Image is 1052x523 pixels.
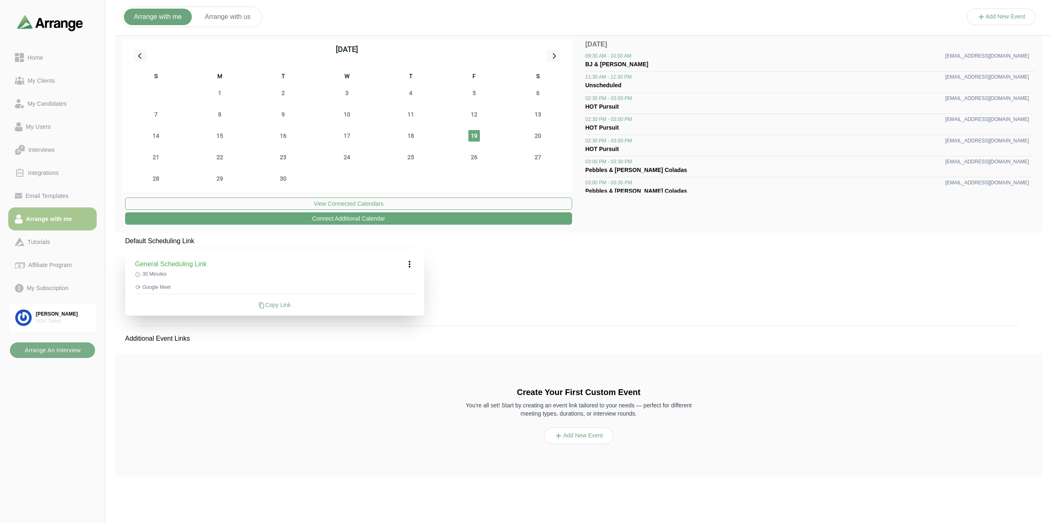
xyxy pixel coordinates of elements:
p: 30 Minutes [135,271,414,277]
a: Arrange with me [8,207,97,230]
a: My Candidates [8,92,97,115]
div: My Users [23,122,54,132]
span: Tuesday, September 9, 2025 [277,109,289,120]
span: Saturday, September 20, 2025 [532,130,544,142]
button: Connect Additional Calendar [125,212,572,225]
h3: General Scheduling Link [135,259,207,269]
div: My Candidates [24,99,70,109]
span: Thursday, September 4, 2025 [405,87,417,99]
span: Thursday, September 25, 2025 [405,151,417,163]
span: [EMAIL_ADDRESS][DOMAIN_NAME] [945,116,1029,123]
p: Additional Event Links [115,324,200,353]
span: Monday, September 22, 2025 [214,151,226,163]
span: Pebbles & [PERSON_NAME] Coladas [585,167,687,173]
a: My Clients [8,69,97,92]
span: [EMAIL_ADDRESS][DOMAIN_NAME] [945,158,1029,165]
span: Tuesday, September 2, 2025 [277,87,289,99]
span: Saturday, September 6, 2025 [532,87,544,99]
a: Integrations [8,161,97,184]
a: Affiliate Program [8,253,97,277]
div: HOA Talent [36,318,90,325]
div: S [506,72,570,82]
div: Home [24,53,47,63]
div: M [188,72,252,82]
span: Tuesday, September 23, 2025 [277,151,289,163]
button: Arrange with me [124,9,192,25]
span: Monday, September 8, 2025 [214,109,226,120]
p: Google Meet [135,284,414,291]
a: My Users [8,115,97,138]
div: Email Templates [22,191,72,201]
p: Default Scheduling Link [125,236,424,246]
span: Thursday, September 11, 2025 [405,109,417,120]
a: Interviews [8,138,97,161]
p: [DATE] [585,40,1036,49]
div: Affiliate Program [25,260,75,270]
span: Sunday, September 21, 2025 [150,151,162,163]
span: [EMAIL_ADDRESS][DOMAIN_NAME] [945,179,1029,186]
p: You're all set! Start by creating an event link tailored to your needs — perfect for different me... [460,401,697,418]
span: Tuesday, September 16, 2025 [277,130,289,142]
span: 02:30 PM - 03:00 PM [585,116,632,123]
span: Sunday, September 28, 2025 [150,173,162,184]
img: arrangeai-name-small-logo.4d2b8aee.svg [17,15,83,31]
button: View Connected Calendars [125,198,572,210]
span: HOT Pursuit [585,124,619,131]
span: Sunday, September 14, 2025 [150,130,162,142]
a: Home [8,46,97,69]
span: Friday, September 12, 2025 [468,109,480,120]
span: Wednesday, September 17, 2025 [341,130,353,142]
div: T [379,72,442,82]
span: 03:00 PM - 03:30 PM [585,179,632,186]
a: [PERSON_NAME]HOA Talent [8,303,97,332]
div: [PERSON_NAME] [36,311,90,318]
div: Copy Link [135,301,414,309]
div: S [124,72,188,82]
div: T [251,72,315,82]
span: 02:30 PM - 03:00 PM [585,137,632,144]
div: My Clients [24,76,58,86]
span: [EMAIL_ADDRESS][DOMAIN_NAME] [945,137,1029,144]
span: Unscheduled [585,82,621,88]
span: Saturday, September 27, 2025 [532,151,544,163]
span: 02:30 PM - 03:00 PM [585,95,632,102]
span: Wednesday, September 3, 2025 [341,87,353,99]
span: Wednesday, September 10, 2025 [341,109,353,120]
span: Monday, September 1, 2025 [214,87,226,99]
span: Monday, September 29, 2025 [214,173,226,184]
span: Pebbles & [PERSON_NAME] Coladas [585,188,687,194]
div: [DATE] [336,44,358,55]
span: Tuesday, September 30, 2025 [277,173,289,184]
span: BJ & [PERSON_NAME] [585,61,648,67]
h2: Create Your First Custom Event [460,386,697,398]
a: Tutorials [8,230,97,253]
b: Arrange An Interview [24,342,81,358]
div: Integrations [25,168,62,178]
div: Arrange with me [23,214,75,224]
span: 11:30 AM - 12:30 PM [585,74,632,80]
span: Monday, September 15, 2025 [214,130,226,142]
div: Interviews [25,145,58,155]
a: Email Templates [8,184,97,207]
span: [EMAIL_ADDRESS][DOMAIN_NAME] [945,74,1029,80]
div: F [442,72,506,82]
a: My Subscription [8,277,97,300]
span: 09:30 AM - 10:00 AM [585,53,631,59]
span: Friday, September 26, 2025 [468,151,480,163]
span: Wednesday, September 24, 2025 [341,151,353,163]
span: Friday, September 5, 2025 [468,87,480,99]
span: Saturday, September 13, 2025 [532,109,544,120]
button: Add New Event [544,428,613,444]
div: Tutorials [24,237,53,247]
span: Friday, September 19, 2025 [468,130,480,142]
span: Thursday, September 18, 2025 [405,130,417,142]
button: Add New Event [967,9,1036,25]
div: My Subscription [23,283,72,293]
span: [EMAIL_ADDRESS][DOMAIN_NAME] [945,95,1029,102]
span: [EMAIL_ADDRESS][DOMAIN_NAME] [945,53,1029,59]
span: 03:00 PM - 03:30 PM [585,158,632,165]
span: Sunday, September 7, 2025 [150,109,162,120]
span: HOT Pursuit [585,146,619,152]
div: W [315,72,379,82]
span: HOT Pursuit [585,103,619,110]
